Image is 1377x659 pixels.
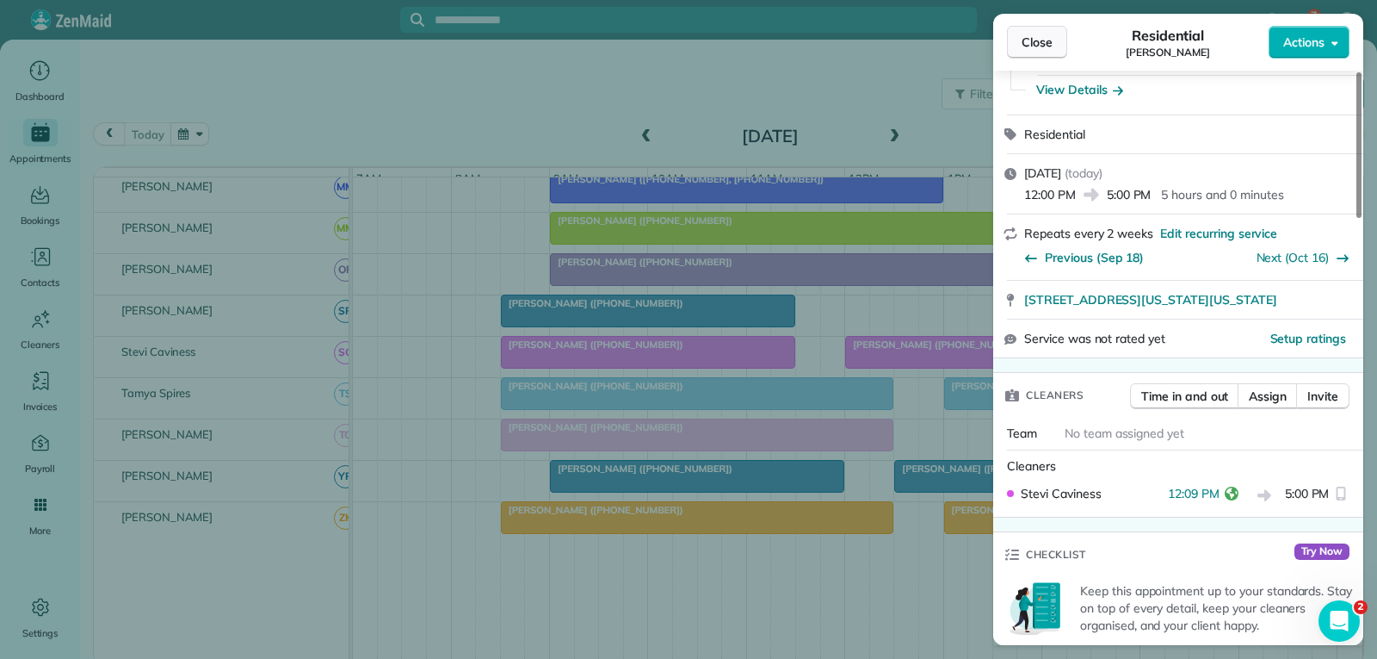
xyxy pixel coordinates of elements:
[1022,34,1053,51] span: Close
[1021,485,1101,502] span: Stevi Caviness
[1045,249,1144,266] span: Previous (Sep 18)
[1307,388,1338,405] span: Invite
[1161,186,1283,203] p: 5 hours and 0 minutes
[1024,186,1076,203] span: 12:00 PM
[1007,458,1056,474] span: Cleaners
[1126,46,1210,59] span: [PERSON_NAME]
[1294,544,1349,561] span: Try Now
[1024,226,1153,241] span: Repeats every 2 weeks
[1141,388,1228,405] span: Time in and out
[1024,165,1061,181] span: [DATE]
[1354,600,1368,614] span: 2
[1024,291,1277,308] span: [STREET_ADDRESS][US_STATE][US_STATE]
[1024,291,1353,308] a: [STREET_ADDRESS][US_STATE][US_STATE]
[1257,249,1350,266] button: Next (Oct 16)
[1283,34,1325,51] span: Actions
[1130,383,1239,409] button: Time in and out
[1026,387,1084,404] span: Cleaners
[1026,546,1086,563] span: Checklist
[1024,249,1144,266] button: Previous (Sep 18)
[1107,186,1152,203] span: 5:00 PM
[1270,331,1347,346] span: Setup ratings
[1257,250,1330,265] a: Next (Oct 16)
[1168,485,1220,507] span: 12:09 PM
[1296,383,1349,409] button: Invite
[1065,165,1102,181] span: ( today )
[1132,25,1205,46] span: Residential
[1065,426,1184,441] span: No team assigned yet
[1007,426,1037,441] span: Team
[1024,330,1165,348] span: Service was not rated yet
[1024,127,1085,142] span: Residential
[1036,81,1123,98] button: View Details
[1285,485,1330,507] span: 5:00 PM
[1007,26,1067,59] button: Close
[1080,582,1353,634] p: Keep this appointment up to your standards. Stay on top of every detail, keep your cleaners organ...
[1238,383,1298,409] button: Assign
[1270,330,1347,347] button: Setup ratings
[1249,388,1287,405] span: Assign
[1160,225,1277,242] span: Edit recurring service
[1318,600,1360,642] iframe: Intercom live chat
